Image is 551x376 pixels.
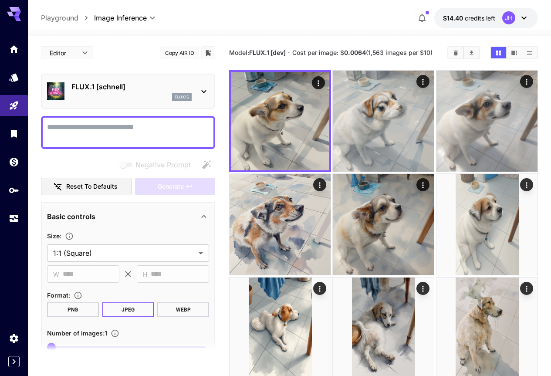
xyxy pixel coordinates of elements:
img: 9k= [231,72,329,170]
div: JH [502,11,515,24]
div: Models [9,72,19,83]
div: Playground [9,100,19,111]
button: JPEG [102,302,154,317]
b: FLUX.1 [dev] [249,49,286,56]
div: Library [9,128,19,139]
b: 0.0064 [344,49,366,56]
div: FLUX.1 [schnell]flux1s [47,78,209,105]
button: Reset to defaults [41,178,132,196]
div: API Keys [9,185,19,196]
p: Basic controls [47,211,95,222]
span: Negative Prompt [135,159,191,170]
button: Clear Images [448,47,463,58]
div: Settings [9,333,19,344]
span: Size : [47,232,61,240]
div: Show images in grid viewShow images in video viewShow images in list view [490,46,538,59]
button: $14.39561JH [434,8,538,28]
button: WEBP [157,302,209,317]
div: Basic controls [47,206,209,227]
img: Z [436,174,537,275]
p: · [288,47,290,58]
div: Actions [312,76,325,89]
button: Show images in list view [522,47,537,58]
button: Download All [464,47,479,58]
div: Actions [520,282,533,295]
span: Format : [47,291,70,299]
span: Editor [50,48,77,58]
span: 1:1 (Square) [53,248,195,258]
div: Usage [9,213,19,224]
nav: breadcrumb [41,13,94,23]
button: Specify how many images to generate in a single request. Each image generation will be charged se... [107,329,123,338]
p: flux1s [175,94,189,100]
span: Number of images : 1 [47,329,107,337]
div: Actions [313,178,326,191]
span: H [143,269,147,279]
div: Wallet [9,156,19,167]
div: Actions [417,282,430,295]
button: Copy AIR ID [160,47,199,59]
button: Choose the file format for the output image. [70,291,86,300]
button: Add to library [204,47,212,58]
p: FLUX.1 [schnell] [71,81,192,92]
img: 9k= [333,174,434,275]
button: PNG [47,302,99,317]
button: Expand sidebar [8,356,20,367]
div: Actions [520,178,533,191]
img: Z [436,71,537,172]
div: Actions [313,282,326,295]
div: Clear ImagesDownload All [447,46,480,59]
div: $14.39561 [443,14,495,23]
span: $14.40 [443,14,465,22]
button: Show images in video view [507,47,522,58]
img: 2Q== [230,174,331,275]
span: credits left [465,14,495,22]
div: Actions [520,75,533,88]
span: Model: [229,49,286,56]
span: Negative prompts are not compatible with the selected model. [118,159,198,170]
span: Image Inference [94,13,147,23]
img: 2Q== [333,71,434,172]
button: Show images in grid view [491,47,506,58]
div: Actions [417,75,430,88]
span: W [53,269,59,279]
div: Home [9,44,19,54]
button: Adjust the dimensions of the generated image by specifying its width and height in pixels, or sel... [61,232,77,241]
span: Cost per image: $ (1,563 images per $10) [292,49,433,56]
a: Playground [41,13,78,23]
div: Actions [417,178,430,191]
